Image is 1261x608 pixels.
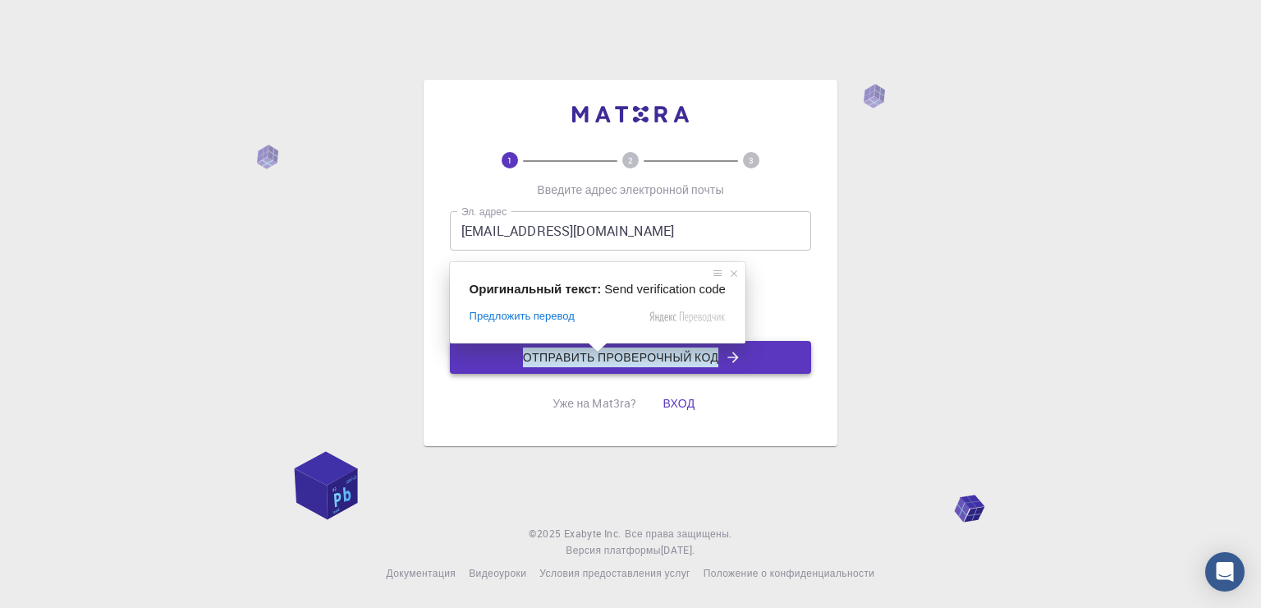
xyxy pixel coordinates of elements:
span: Предложить перевод [470,309,575,324]
a: Условия предоставления услуг [539,565,690,582]
ya-tr-span: [DATE] [661,543,692,556]
span: Send verification code [604,282,726,296]
a: Положение о конфиденциальности [704,565,875,582]
ya-tr-span: Положение о конфиденциальности [704,566,875,579]
ya-tr-span: . [692,543,695,556]
ya-tr-span: Эл. адрес [461,205,507,219]
ya-tr-span: Видеоуроки [469,566,526,579]
ya-tr-span: © [529,527,536,540]
ya-tr-span: Версия платформы [566,543,660,556]
ya-tr-span: Условия предоставления услуг [539,566,690,579]
ya-tr-span: Уже на Mat3ra? [553,395,636,411]
ya-tr-span: Все права защищены. [625,527,731,540]
ya-tr-span: Exabyte Inc. [564,527,621,540]
span: Оригинальный текст: [470,282,602,296]
ya-tr-span: 2025 [537,527,562,540]
a: [DATE]. [661,542,695,559]
a: Видеоуроки [469,565,526,582]
text: 1 [507,154,512,166]
ya-tr-span: Документация [387,566,456,579]
button: Отправить проверочный код [450,341,811,374]
a: Exabyte Inc. [564,526,621,542]
button: Вход [649,387,708,420]
ya-tr-span: Вход [663,394,695,414]
ya-tr-span: Введите адрес электронной почты [537,182,723,197]
text: 2 [628,154,633,166]
ya-tr-span: Отправить проверочный код [523,348,719,368]
text: 3 [749,154,754,166]
div: Откройте Интерком-Мессенджер [1205,552,1245,592]
a: Документация [387,565,456,582]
